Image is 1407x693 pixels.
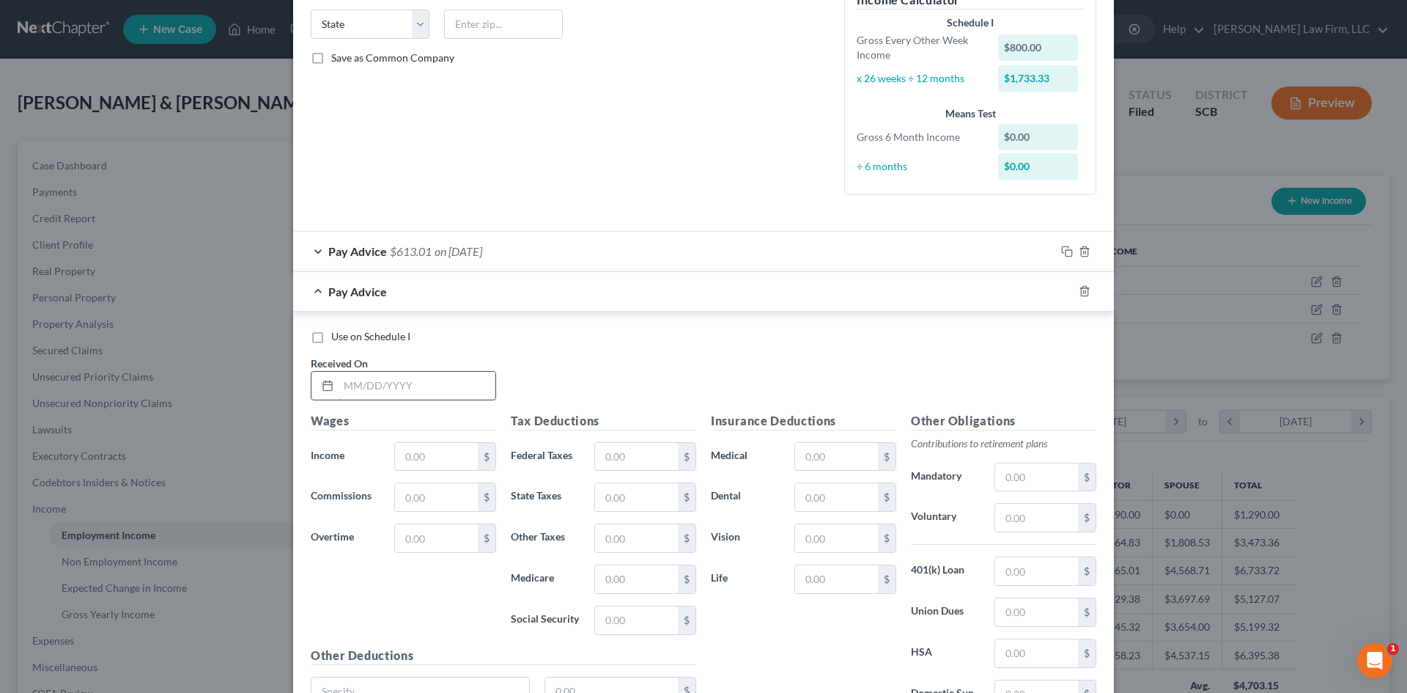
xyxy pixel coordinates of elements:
[904,463,987,492] label: Mandatory
[995,557,1078,585] input: 0.00
[303,524,387,553] label: Overtime
[503,524,587,553] label: Other Taxes
[331,51,454,64] span: Save as Common Company
[678,606,695,634] div: $
[904,639,987,668] label: HSA
[878,565,895,593] div: $
[390,244,432,258] span: $613.01
[995,598,1078,626] input: 0.00
[478,524,495,552] div: $
[478,483,495,511] div: $
[503,442,587,472] label: Federal Taxes
[478,443,495,471] div: $
[849,71,991,86] div: x 26 weeks ÷ 12 months
[795,483,878,511] input: 0.00
[328,244,387,258] span: Pay Advice
[857,106,1084,121] div: Means Test
[998,65,1079,92] div: $1,733.33
[1387,643,1399,655] span: 1
[678,524,695,552] div: $
[678,565,695,593] div: $
[878,443,895,471] div: $
[444,10,563,39] input: Enter zip...
[311,449,344,461] span: Income
[503,606,587,635] label: Social Security
[703,483,787,512] label: Dental
[703,442,787,472] label: Medical
[595,565,678,593] input: 0.00
[311,357,368,370] span: Received On
[795,443,878,471] input: 0.00
[795,524,878,552] input: 0.00
[849,159,991,174] div: ÷ 6 months
[395,443,478,471] input: 0.00
[703,565,787,594] label: Life
[503,565,587,594] label: Medicare
[904,503,987,532] label: Voluntary
[303,483,387,512] label: Commissions
[911,412,1096,430] h5: Other Obligations
[1078,504,1096,532] div: $
[311,412,496,430] h5: Wages
[595,443,678,471] input: 0.00
[711,412,896,430] h5: Insurance Deductions
[678,443,695,471] div: $
[995,504,1078,532] input: 0.00
[904,557,987,586] label: 401(k) Loan
[1078,557,1096,585] div: $
[998,34,1079,61] div: $800.00
[595,483,678,511] input: 0.00
[511,412,696,430] h5: Tax Deductions
[849,33,991,62] div: Gross Every Other Week Income
[331,330,410,342] span: Use on Schedule I
[995,463,1078,491] input: 0.00
[339,372,495,400] input: MM/DD/YYYY
[878,483,895,511] div: $
[878,524,895,552] div: $
[1078,463,1096,491] div: $
[678,483,695,511] div: $
[435,244,482,258] span: on [DATE]
[503,483,587,512] label: State Taxes
[1078,639,1096,667] div: $
[395,524,478,552] input: 0.00
[795,565,878,593] input: 0.00
[857,15,1084,30] div: Schedule I
[703,524,787,553] label: Vision
[1357,643,1392,678] iframe: Intercom live chat
[911,436,1096,451] p: Contributions to retirement plans
[311,647,696,665] h5: Other Deductions
[849,130,991,144] div: Gross 6 Month Income
[328,285,387,298] span: Pay Advice
[595,606,678,634] input: 0.00
[1078,598,1096,626] div: $
[998,124,1079,150] div: $0.00
[904,598,987,627] label: Union Dues
[595,524,678,552] input: 0.00
[998,153,1079,180] div: $0.00
[395,483,478,511] input: 0.00
[995,639,1078,667] input: 0.00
